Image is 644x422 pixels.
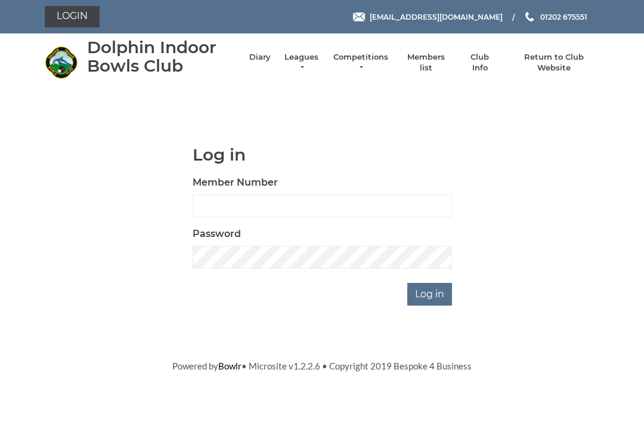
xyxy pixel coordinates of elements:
[45,46,78,79] img: Dolphin Indoor Bowls Club
[407,283,452,306] input: Log in
[524,11,587,23] a: Phone us 01202 675551
[463,52,497,73] a: Club Info
[218,361,241,371] a: Bowlr
[172,361,472,371] span: Powered by • Microsite v1.2.2.6 • Copyright 2019 Bespoke 4 Business
[283,52,320,73] a: Leagues
[193,146,452,164] h1: Log in
[193,175,278,190] label: Member Number
[332,52,389,73] a: Competitions
[540,12,587,21] span: 01202 675551
[509,52,599,73] a: Return to Club Website
[401,52,450,73] a: Members list
[370,12,503,21] span: [EMAIL_ADDRESS][DOMAIN_NAME]
[45,6,100,27] a: Login
[353,11,503,23] a: Email [EMAIL_ADDRESS][DOMAIN_NAME]
[193,227,241,241] label: Password
[353,13,365,21] img: Email
[249,52,271,63] a: Diary
[87,38,237,75] div: Dolphin Indoor Bowls Club
[525,12,534,21] img: Phone us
